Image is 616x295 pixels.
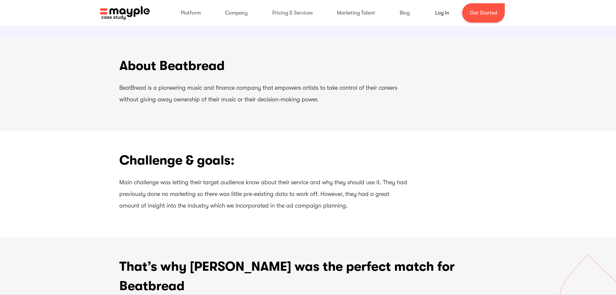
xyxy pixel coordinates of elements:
p: Main challenge was letting their target audience know about their service and why they should use... [119,176,410,211]
div: Blog [393,3,416,23]
div: Company [219,3,254,23]
h2: About Beatbread [119,56,410,75]
p: BeatBread is a pioneering music and finance company that empowers artists to take control of thei... [119,82,410,105]
a: Log In [427,5,457,21]
div: Marketing Talent [330,3,382,23]
h2: Challenge & goals: [119,151,410,170]
div: Platform [174,3,207,23]
a: Get Started [462,3,505,23]
div: Pricing & Services [266,3,319,23]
